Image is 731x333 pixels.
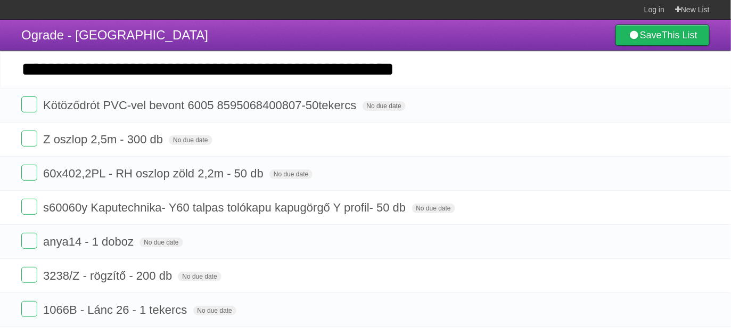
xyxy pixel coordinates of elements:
[21,28,208,42] span: Ograde - [GEOGRAPHIC_DATA]
[412,204,455,213] span: No due date
[43,133,166,146] span: Z oszlop 2,5m - 300 db
[43,235,136,248] span: anya14 - 1 doboz
[21,165,37,181] label: Done
[169,135,212,145] span: No due date
[269,169,313,179] span: No due date
[43,269,175,282] span: 3238/Z - rögzítő - 200 db
[21,131,37,147] label: Done
[21,301,37,317] label: Done
[178,272,221,281] span: No due date
[363,101,406,111] span: No due date
[139,238,183,247] span: No due date
[21,199,37,215] label: Done
[43,99,359,112] span: Kötöződrót PVC-vel bevont 6005 8595068400807-50tekercs
[21,233,37,249] label: Done
[193,306,236,315] span: No due date
[21,267,37,283] label: Done
[21,96,37,112] label: Done
[615,25,710,46] a: SaveThis List
[43,303,190,316] span: 1066B - Lánc 26 - 1 tekercs
[43,167,266,180] span: 60x402,2PL - RH oszlop zöld 2,2m - 50 db
[662,30,697,40] b: This List
[43,201,408,214] span: s60060y Kaputechnika- Y60 talpas tolókapu kapugörgő Y profil- 50 db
